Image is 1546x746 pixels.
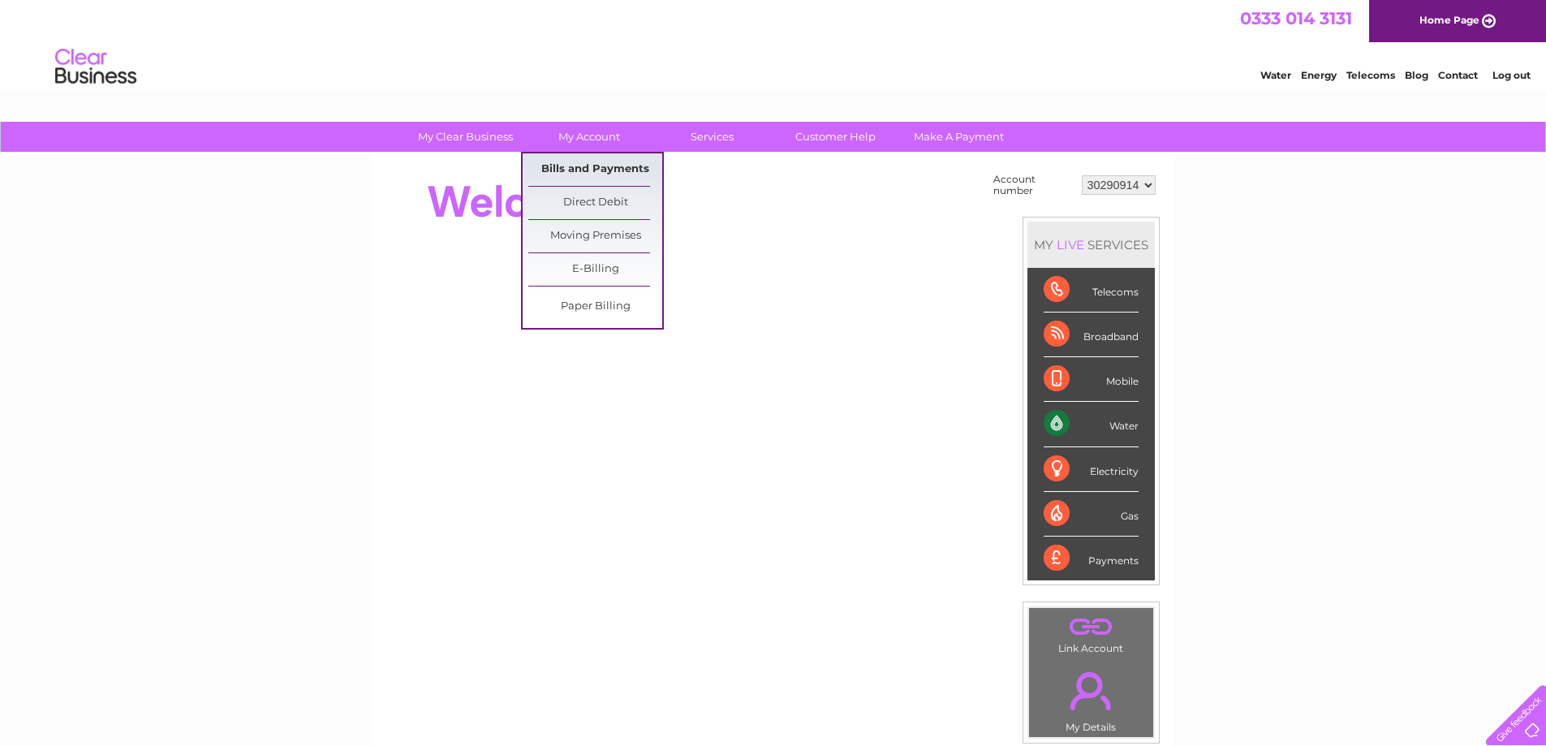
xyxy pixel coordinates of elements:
[1405,69,1428,81] a: Blog
[645,122,779,152] a: Services
[1028,607,1154,658] td: Link Account
[1044,402,1139,446] div: Water
[989,170,1078,201] td: Account number
[1492,69,1531,81] a: Log out
[528,253,662,286] a: E-Billing
[522,122,656,152] a: My Account
[1044,537,1139,580] div: Payments
[1044,313,1139,357] div: Broadband
[528,187,662,219] a: Direct Debit
[1053,237,1087,252] div: LIVE
[1438,69,1478,81] a: Contact
[528,291,662,323] a: Paper Billing
[1044,268,1139,313] div: Telecoms
[1028,658,1154,738] td: My Details
[1044,357,1139,402] div: Mobile
[1260,69,1291,81] a: Water
[769,122,902,152] a: Customer Help
[1044,447,1139,492] div: Electricity
[1240,8,1352,28] a: 0333 014 3131
[1027,222,1155,268] div: MY SERVICES
[1301,69,1337,81] a: Energy
[528,153,662,186] a: Bills and Payments
[398,122,532,152] a: My Clear Business
[1044,492,1139,537] div: Gas
[1033,612,1149,640] a: .
[54,42,137,92] img: logo.png
[1033,662,1149,719] a: .
[1346,69,1395,81] a: Telecoms
[528,220,662,252] a: Moving Premises
[892,122,1026,152] a: Make A Payment
[390,9,1157,79] div: Clear Business is a trading name of Verastar Limited (registered in [GEOGRAPHIC_DATA] No. 3667643...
